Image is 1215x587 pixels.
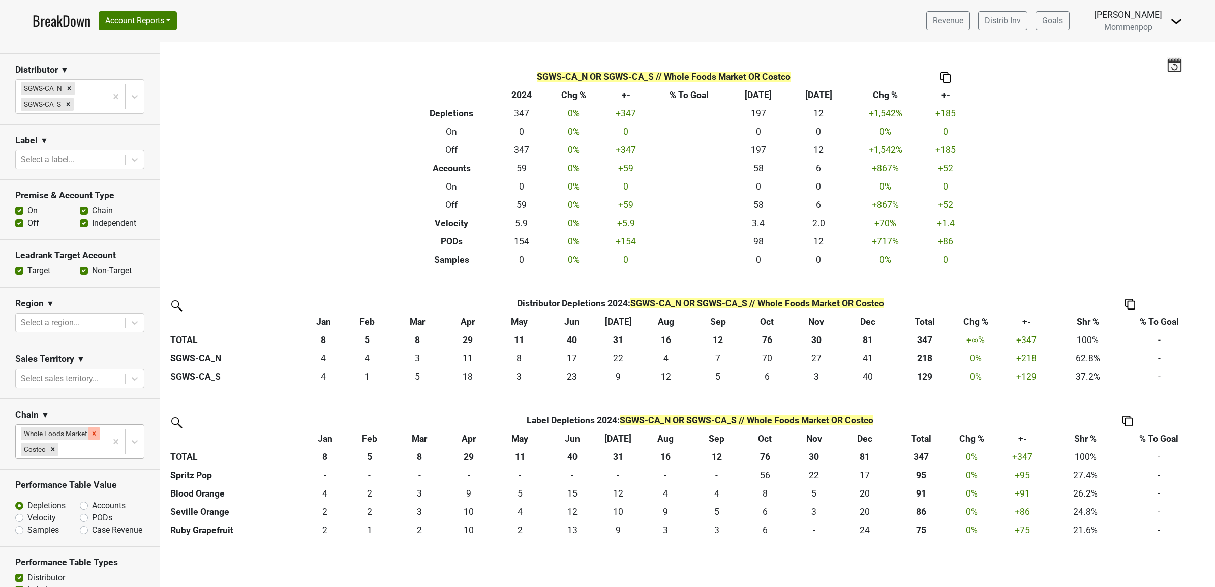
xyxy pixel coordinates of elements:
[640,313,692,331] th: Aug: activate to sort column ascending
[842,367,893,386] td: 40
[744,349,791,367] td: 70
[728,104,788,122] td: 197
[92,524,142,536] label: Case Revenue
[99,11,177,30] button: Account Reports
[788,104,849,122] td: 12
[444,367,492,386] td: 18
[547,367,597,386] td: 23
[21,82,64,95] div: SGWS-CA_N
[345,370,389,383] div: 1
[27,512,56,524] label: Velocity
[842,313,893,331] th: Dec: activate to sort column ascending
[1117,331,1201,349] td: -
[849,232,922,251] td: +717 %
[599,469,637,482] div: -
[893,367,957,386] th: 129.000
[1167,57,1182,72] img: last_updated_date
[168,313,305,331] th: &nbsp;: activate to sort column ascending
[64,82,75,95] div: Remove SGWS-CA_N
[922,141,969,159] td: +185
[842,349,893,367] td: 41
[343,349,391,367] td: 4
[545,196,602,214] td: 0 %
[41,409,49,421] span: ▼
[547,313,597,331] th: Jun: activate to sort column ascending
[406,141,498,159] th: Off
[1117,349,1201,367] td: -
[492,313,547,331] th: May: activate to sort column ascending
[642,370,690,383] div: 12
[305,331,343,349] th: 8
[444,313,492,331] th: Apr: activate to sort column ascending
[597,313,640,331] th: Jul: activate to sort column ascending
[845,370,891,383] div: 40
[849,251,922,269] td: 0 %
[788,214,849,232] td: 2.0
[890,448,953,466] th: 347
[602,141,650,159] td: +347
[92,500,126,512] label: Accounts
[791,331,843,349] th: 30
[991,429,1054,448] th: +-: activate to sort column ascending
[406,104,498,122] th: Depletions
[842,469,888,482] div: 17
[602,122,650,141] td: 0
[728,196,788,214] td: 58
[406,251,498,269] th: Samples
[1054,448,1116,466] td: 100%
[545,122,602,141] td: 0 %
[1054,429,1116,448] th: Shr %: activate to sort column ascending
[639,448,691,466] th: 16
[692,331,744,349] th: 12
[92,512,112,524] label: PODs
[1116,448,1201,466] td: -
[393,429,445,448] th: Mar: activate to sort column ascending
[602,177,650,196] td: 0
[997,352,1056,365] div: +218
[840,429,890,448] th: Dec: activate to sort column ascending
[545,141,602,159] td: 0 %
[639,429,691,448] th: Aug: activate to sort column ascending
[599,370,637,383] div: 9
[498,196,545,214] td: 59
[545,159,602,177] td: 0 %
[393,466,445,484] td: 0
[498,104,545,122] td: 347
[788,429,840,448] th: Nov: activate to sort column ascending
[60,64,69,76] span: ▼
[545,104,602,122] td: 0 %
[550,370,595,383] div: 23
[602,196,650,214] td: +59
[728,214,788,232] td: 3.4
[498,86,545,104] th: 2024
[849,214,922,232] td: +70 %
[791,313,843,331] th: Nov: activate to sort column ascending
[498,251,545,269] td: 0
[15,298,44,309] h3: Region
[597,349,640,367] td: 22
[493,466,548,484] td: 0
[791,469,837,482] div: 22
[1036,11,1070,30] a: Goals
[391,331,444,349] th: 8
[406,159,498,177] th: Accounts
[953,429,991,448] th: Chg %: activate to sort column ascending
[1117,367,1201,386] td: -
[545,251,602,269] td: 0 %
[744,469,785,482] div: 56
[788,448,840,466] th: 30
[1116,466,1201,484] td: -
[168,484,305,503] th: Blood Orange
[630,298,884,308] span: SGWS-CA_N OR SGWS-CA_S // Whole Foods Market OR Costco
[728,251,788,269] td: 0
[602,214,650,232] td: +5.9
[406,196,498,214] th: Off
[548,429,597,448] th: Jun: activate to sort column ascending
[445,466,493,484] td: 0
[1116,429,1201,448] th: % To Goal: activate to sort column ascending
[498,232,545,251] td: 154
[849,141,922,159] td: +1,542 %
[548,466,597,484] td: 0
[922,232,969,251] td: +86
[922,196,969,214] td: +52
